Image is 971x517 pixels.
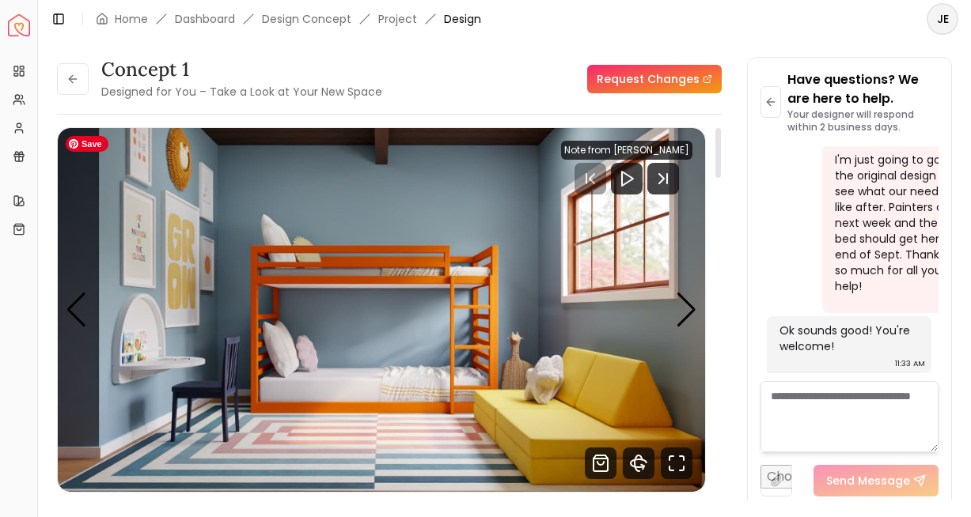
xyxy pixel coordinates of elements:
[175,11,235,27] a: Dashboard
[8,14,30,36] a: Spacejoy
[96,11,481,27] nav: breadcrumb
[66,292,87,327] div: Previous slide
[101,84,382,100] small: Designed for You – Take a Look at Your New Space
[58,128,705,492] div: 1 / 3
[779,323,916,354] div: Ok sounds good! You're welcome!
[895,356,925,372] div: 11:33 AM
[587,65,722,93] a: Request Changes
[585,447,616,479] svg: Shop Products from this design
[647,163,679,194] svg: Next Track
[66,136,108,152] span: Save
[661,447,692,479] svg: Fullscreen
[101,57,382,82] h3: Concept 1
[378,11,417,27] a: Project
[115,11,148,27] a: Home
[787,108,939,134] p: Your designer will respond within 2 business days.
[676,292,697,327] div: Next slide
[623,447,654,479] svg: 360 View
[617,169,636,188] svg: Play
[561,141,692,160] div: Note from [PERSON_NAME]
[58,128,705,492] div: Carousel
[787,70,939,108] p: Have questions? We are here to help.
[835,152,971,294] div: I'm just going to go for the original design and see what our needs look like after. Painters com...
[8,14,30,36] img: Spacejoy Logo
[928,5,957,33] span: JE
[58,128,705,492] img: Design Render 1
[262,11,351,27] li: Design Concept
[927,3,958,35] button: JE
[444,11,481,27] span: Design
